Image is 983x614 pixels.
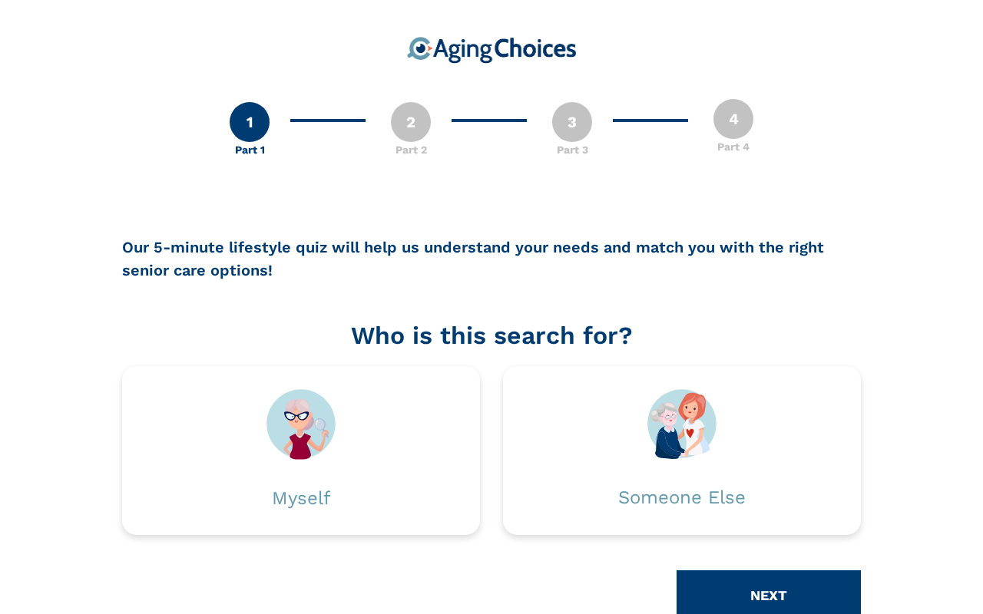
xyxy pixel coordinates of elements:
div: Myself [272,489,330,507]
div: 1 [230,102,270,142]
img: myself.svg [266,389,336,460]
div: Part 3 [557,142,588,158]
img: aging-choices-logo.png [407,37,576,64]
img: a-loved-one.svg [647,389,717,459]
div: Part 1 [235,142,265,158]
div: 2 [391,102,431,142]
div: 4 [713,99,753,139]
div: Our 5-minute lifestyle quiz will help us understand your needs and match you with the right senio... [122,236,861,282]
div: Part 2 [396,142,427,158]
div: 3 [552,102,592,142]
div: Someone Else [618,488,746,507]
div: Who is this search for? [122,317,861,354]
div: Part 4 [717,139,750,155]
